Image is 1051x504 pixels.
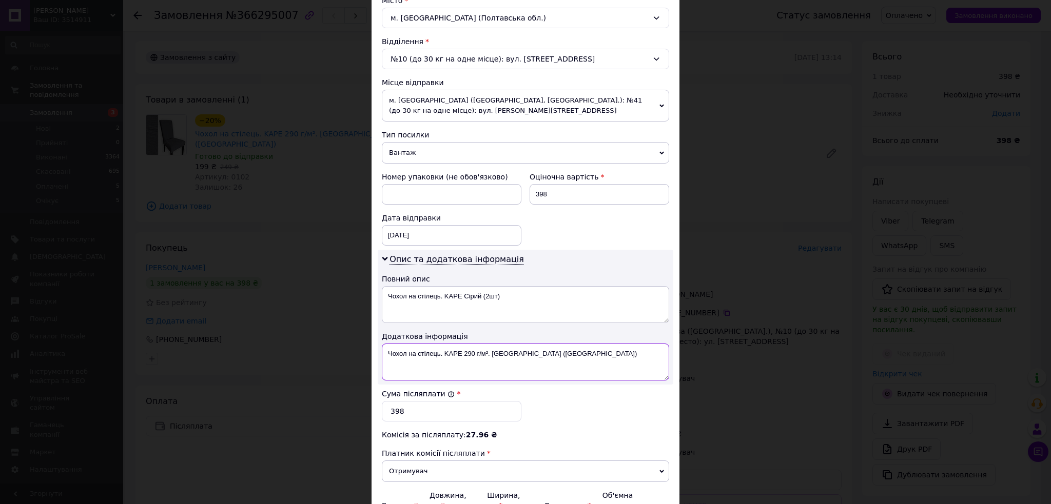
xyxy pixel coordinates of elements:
div: м. [GEOGRAPHIC_DATA] (Полтавська обл.) [382,8,669,28]
textarea: Чохол на стілець. KAРE Сірий (2шт) [382,286,669,323]
span: 27.96 ₴ [466,431,497,439]
div: Комісія за післяплату: [382,430,669,440]
span: Опис та додаткова інформація [390,254,524,265]
div: Відділення [382,36,669,47]
span: Місце відправки [382,78,444,87]
div: Додаткова інформація [382,331,669,341]
span: Вантаж [382,142,669,164]
label: Сума післяплати [382,390,455,398]
div: Дата відправки [382,213,521,223]
div: №10 (до 30 кг на одне місце): вул. [STREET_ADDRESS] [382,49,669,69]
div: Оціночна вартість [530,172,669,182]
div: Повний опис [382,274,669,284]
span: Платник комісії післяплати [382,449,485,457]
textarea: Чохол на стілець. KAРE 290 г/м². [GEOGRAPHIC_DATA] ([GEOGRAPHIC_DATA]) [382,344,669,380]
span: Тип посилки [382,131,429,139]
span: Отримувач [382,460,669,482]
span: м. [GEOGRAPHIC_DATA] ([GEOGRAPHIC_DATA], [GEOGRAPHIC_DATA].): №41 (до 30 кг на одне місце): вул. ... [382,90,669,122]
div: Номер упаковки (не обов'язково) [382,172,521,182]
